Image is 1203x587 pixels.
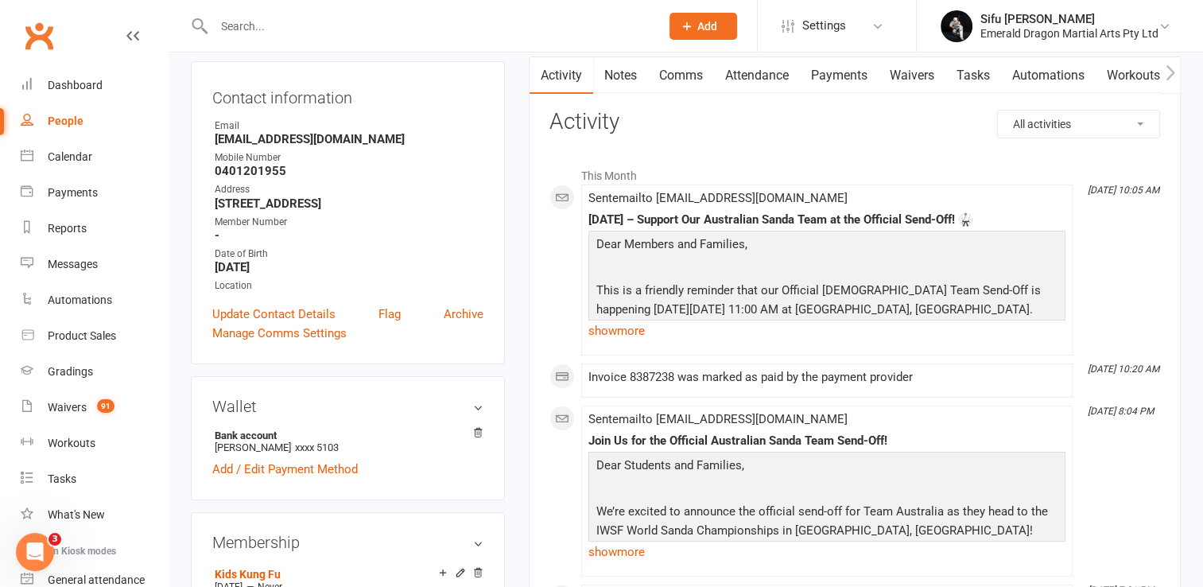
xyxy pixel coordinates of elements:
[1096,57,1171,94] a: Workouts
[215,568,281,581] a: Kids Kung Fu
[21,175,168,211] a: Payments
[212,83,483,107] h3: Contact information
[48,401,87,414] div: Waivers
[48,150,92,163] div: Calendar
[215,260,483,274] strong: [DATE]
[48,258,98,270] div: Messages
[588,371,1065,384] div: Invoice 8387238 was marked as paid by the payment provider
[980,26,1158,41] div: Emerald Dragon Martial Arts Pty Ltd
[21,211,168,247] a: Reports
[588,541,1065,563] a: show more
[21,282,168,318] a: Automations
[215,150,483,165] div: Mobile Number
[549,110,1160,134] h3: Activity
[21,461,168,497] a: Tasks
[212,305,336,324] a: Update Contact Details
[48,79,103,91] div: Dashboard
[800,57,879,94] a: Payments
[21,497,168,533] a: What's New
[215,430,475,441] strong: Bank account
[48,115,83,127] div: People
[648,57,714,94] a: Comms
[593,57,648,94] a: Notes
[21,68,168,103] a: Dashboard
[549,159,1160,185] li: This Month
[588,434,1065,448] div: Join Us for the Official Australian Sanda Team Send-Off!
[215,247,483,262] div: Date of Birth
[212,398,483,415] h3: Wallet
[945,57,1001,94] a: Tasks
[1001,57,1096,94] a: Automations
[215,164,483,178] strong: 0401201955
[48,186,98,199] div: Payments
[19,16,59,56] a: Clubworx
[48,329,116,342] div: Product Sales
[21,103,168,139] a: People
[592,235,1061,258] p: Dear Members and Families,
[215,278,483,293] div: Location
[49,533,61,546] span: 3
[802,8,846,44] span: Settings
[980,12,1158,26] div: Sifu [PERSON_NAME]
[592,281,1061,323] p: This is a friendly reminder that our Official [DEMOGRAPHIC_DATA] Team Send-Off is happening [DATE...
[1088,363,1159,375] i: [DATE] 10:20 AM
[530,57,593,94] a: Activity
[48,437,95,449] div: Workouts
[215,196,483,211] strong: [STREET_ADDRESS]
[212,427,483,456] li: [PERSON_NAME]
[444,305,483,324] a: Archive
[697,20,717,33] span: Add
[215,182,483,197] div: Address
[21,354,168,390] a: Gradings
[21,390,168,426] a: Waivers 91
[1088,185,1159,196] i: [DATE] 10:05 AM
[48,573,145,586] div: General attendance
[1088,406,1154,417] i: [DATE] 8:04 PM
[669,13,737,40] button: Add
[588,213,1065,227] div: [DATE] – Support Our Australian Sanda Team at the Official Send-Off! 🥋
[97,399,114,413] span: 91
[215,119,483,134] div: Email
[21,247,168,282] a: Messages
[215,215,483,230] div: Member Number
[16,533,54,571] iframe: Intercom live chat
[295,441,339,453] span: xxxx 5103
[21,318,168,354] a: Product Sales
[588,320,1065,342] a: show more
[48,222,87,235] div: Reports
[212,534,483,551] h3: Membership
[215,132,483,146] strong: [EMAIL_ADDRESS][DOMAIN_NAME]
[588,412,848,426] span: Sent email to [EMAIL_ADDRESS][DOMAIN_NAME]
[215,228,483,243] strong: -
[21,139,168,175] a: Calendar
[209,15,649,37] input: Search...
[48,508,105,521] div: What's New
[941,10,972,42] img: thumb_image1710756300.png
[21,426,168,461] a: Workouts
[592,456,1061,479] p: Dear Students and Families,
[588,191,848,205] span: Sent email to [EMAIL_ADDRESS][DOMAIN_NAME]
[212,460,358,479] a: Add / Edit Payment Method
[378,305,401,324] a: Flag
[212,324,347,343] a: Manage Comms Settings
[48,293,112,306] div: Automations
[48,365,93,378] div: Gradings
[879,57,945,94] a: Waivers
[714,57,800,94] a: Attendance
[48,472,76,485] div: Tasks
[592,502,1061,544] p: We’re excited to announce the official send-off for Team Australia as they head to the IWSF World...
